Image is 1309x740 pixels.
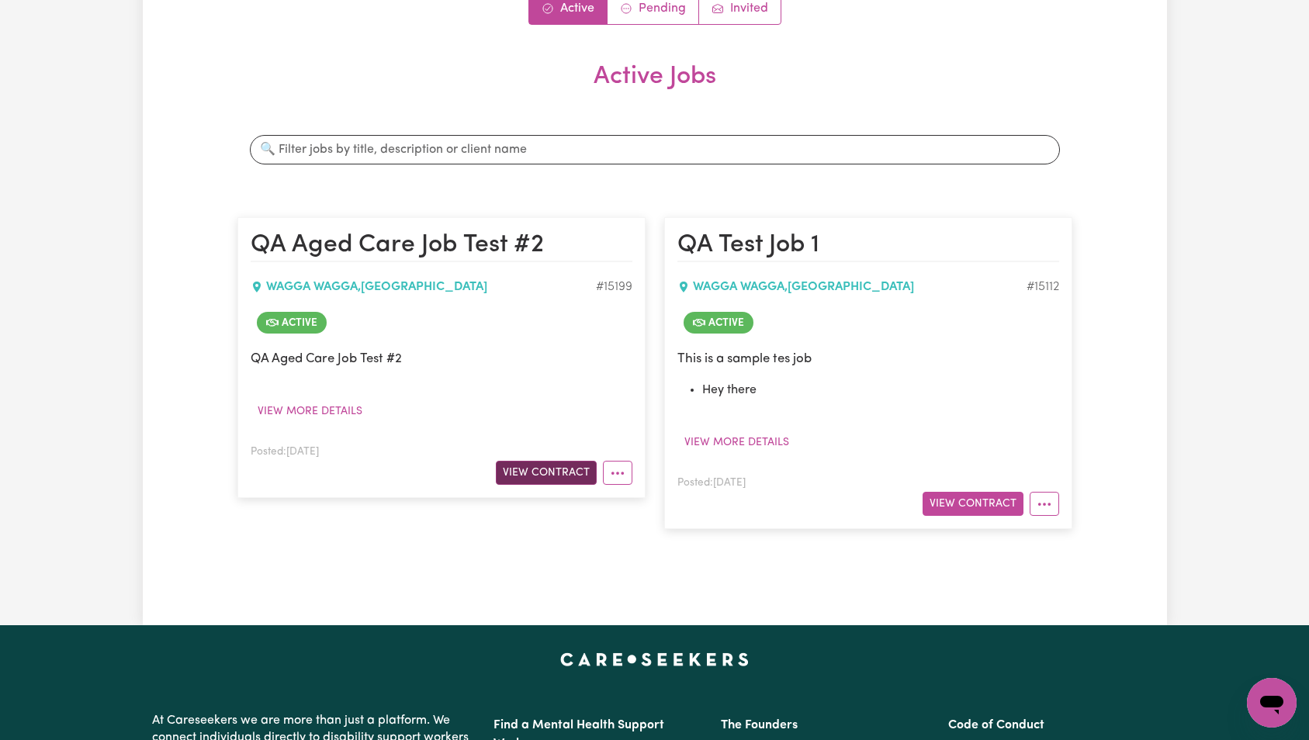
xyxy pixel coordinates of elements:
div: WAGGA WAGGA , [GEOGRAPHIC_DATA] [251,278,596,296]
button: More options [603,461,632,485]
h2: QA Aged Care Job Test #2 [251,230,632,261]
p: This is a sample tes job [677,349,1059,368]
div: WAGGA WAGGA , [GEOGRAPHIC_DATA] [677,278,1027,296]
div: Job ID #15112 [1027,278,1059,296]
button: More options [1030,492,1059,516]
button: View more details [251,399,369,424]
button: View Contract [923,492,1023,516]
span: Posted: [DATE] [251,447,319,457]
a: Code of Conduct [948,719,1044,731]
p: QA Aged Care Job Test #2 [251,349,632,368]
div: Job ID #15199 [596,278,632,296]
iframe: Button to launch messaging window [1247,678,1297,728]
span: Posted: [DATE] [677,478,746,488]
h2: QA Test Job 1 [677,230,1059,261]
input: 🔍 Filter jobs by title, description or client name [250,135,1060,164]
button: View Contract [496,461,597,485]
button: View more details [677,431,796,455]
a: Careseekers home page [560,653,749,666]
h2: Active Jobs [237,62,1072,116]
li: Hey there [702,381,1059,399]
a: The Founders [721,719,798,731]
span: Job is active [257,312,327,334]
span: Job is active [684,312,753,334]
